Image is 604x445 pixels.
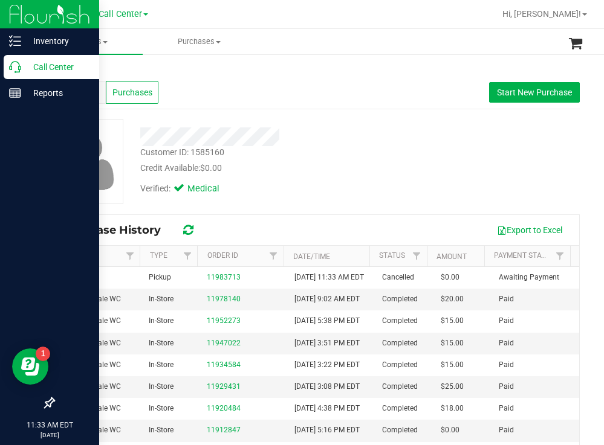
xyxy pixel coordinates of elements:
button: Start New Purchase [489,82,580,103]
a: Type [150,251,167,260]
a: 11983713 [207,273,241,281]
a: 11934584 [207,360,241,369]
span: Completed [382,293,418,305]
span: In-Store [149,424,174,436]
span: Cancelled [382,272,414,283]
span: Paid [499,403,514,414]
span: [DATE] 4:38 PM EDT [294,403,360,414]
p: [DATE] [5,431,94,440]
span: In-Store [149,381,174,392]
a: Purchases [143,29,256,54]
span: [DATE] 5:16 PM EDT [294,424,360,436]
span: Completed [382,403,418,414]
span: Paid [499,293,514,305]
a: 11920484 [207,404,241,412]
a: Status [379,251,405,260]
a: Order ID [207,251,238,260]
span: Purchase History [63,223,173,237]
span: In-Store [149,315,174,327]
a: 11912847 [207,426,241,434]
span: Completed [382,338,418,349]
span: $15.00 [441,315,464,327]
span: Hi, [PERSON_NAME]! [502,9,581,19]
p: Inventory [21,34,94,48]
span: Awaiting Payment [499,272,559,283]
span: [DATE] 11:33 AM EDT [294,272,364,283]
span: $0.00 [200,163,222,173]
span: [DATE] 3:22 PM EDT [294,359,360,371]
span: Completed [382,424,418,436]
span: Paid [499,359,514,371]
span: In-Store [149,359,174,371]
a: 11952273 [207,316,241,325]
p: 11:33 AM EDT [5,420,94,431]
a: 11978140 [207,295,241,303]
span: [DATE] 3:51 PM EDT [294,338,360,349]
a: 11929431 [207,382,241,391]
a: 11947022 [207,339,241,347]
div: Customer ID: 1585160 [140,146,224,159]
span: Purchases [112,86,152,99]
span: $15.00 [441,338,464,349]
a: Filter [263,246,283,266]
iframe: Resource center [12,348,48,385]
iframe: Resource center unread badge [36,347,50,361]
span: $0.00 [441,424,459,436]
a: Filter [120,246,140,266]
span: Call Center [99,9,142,19]
inline-svg: Reports [9,87,21,99]
span: Paid [499,315,514,327]
p: Call Center [21,60,94,74]
span: $25.00 [441,381,464,392]
span: In-Store [149,293,174,305]
span: $18.00 [441,403,464,414]
span: Completed [382,315,418,327]
span: Paid [499,381,514,392]
div: Verified: [140,182,236,196]
a: Date/Time [293,252,330,261]
div: Credit Available: [140,162,395,174]
span: Completed [382,381,418,392]
span: Paid [499,338,514,349]
inline-svg: Call Center [9,61,21,73]
inline-svg: Inventory [9,35,21,47]
a: Amount [437,252,467,261]
span: $0.00 [441,272,459,283]
span: Pickup [149,272,171,283]
a: Filter [177,246,197,266]
span: [DATE] 5:38 PM EDT [294,315,360,327]
a: Filter [407,246,427,266]
span: Completed [382,359,418,371]
p: Reports [21,86,94,100]
span: Start New Purchase [497,88,572,97]
span: In-Store [149,403,174,414]
a: Filter [550,246,570,266]
span: In-Store [149,338,174,349]
span: [DATE] 3:08 PM EDT [294,381,360,392]
span: Paid [499,424,514,436]
span: $15.00 [441,359,464,371]
span: Medical [187,182,236,196]
span: $20.00 [441,293,464,305]
span: [DATE] 9:02 AM EDT [294,293,360,305]
button: Export to Excel [489,220,570,240]
span: Purchases [143,36,256,47]
a: Payment Status [494,251,554,260]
